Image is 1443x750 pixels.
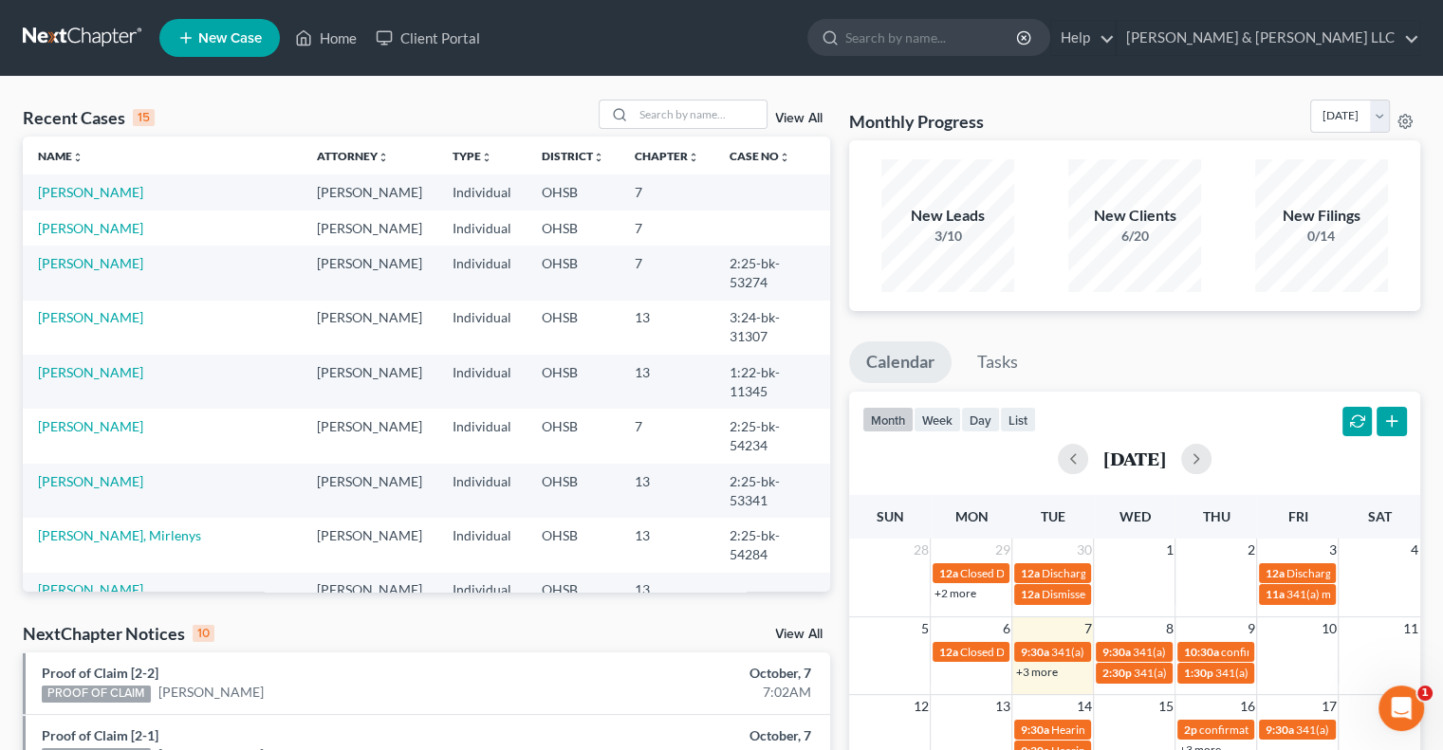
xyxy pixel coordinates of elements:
[1041,566,1225,580] span: Discharge Date for [PERSON_NAME]
[302,409,437,463] td: [PERSON_NAME]
[1255,205,1388,227] div: New Filings
[481,152,492,163] i: unfold_more
[1156,695,1175,718] span: 15
[1041,587,1225,601] span: Dismissed Date for [PERSON_NAME]
[959,645,1127,659] span: Closed Date for [PERSON_NAME]
[1101,666,1131,680] span: 2:30p
[1041,508,1065,524] span: Tue
[1020,587,1039,601] span: 12a
[286,21,366,55] a: Home
[1265,566,1284,580] span: 12a
[437,518,527,572] td: Individual
[954,508,988,524] span: Mon
[775,628,823,641] a: View All
[1183,666,1212,680] span: 1:30p
[1202,508,1230,524] span: Thu
[620,174,714,210] td: 7
[1020,723,1048,737] span: 9:30a
[911,539,930,561] span: 28
[1237,695,1256,718] span: 16
[23,106,155,129] div: Recent Cases
[620,246,714,300] td: 7
[1319,617,1338,640] span: 10
[1255,227,1388,246] div: 0/14
[1020,566,1039,580] span: 12a
[938,645,957,659] span: 12a
[1000,617,1011,640] span: 6
[992,695,1011,718] span: 13
[620,355,714,409] td: 13
[38,220,143,236] a: [PERSON_NAME]
[437,573,527,608] td: Individual
[849,110,984,133] h3: Monthly Progress
[881,205,1014,227] div: New Leads
[38,364,143,380] a: [PERSON_NAME]
[38,255,143,271] a: [PERSON_NAME]
[1319,695,1338,718] span: 17
[1068,205,1201,227] div: New Clients
[845,20,1019,55] input: Search by name...
[542,149,604,163] a: Districtunfold_more
[620,518,714,572] td: 13
[527,518,620,572] td: OHSB
[302,464,437,518] td: [PERSON_NAME]
[437,301,527,355] td: Individual
[918,617,930,640] span: 5
[42,686,151,703] div: PROOF OF CLAIM
[302,210,437,246] td: [PERSON_NAME]
[1378,686,1424,731] iframe: Intercom live chat
[38,418,143,434] a: [PERSON_NAME]
[862,407,914,432] button: month
[437,174,527,210] td: Individual
[302,301,437,355] td: [PERSON_NAME]
[1183,645,1218,659] span: 10:30a
[1163,617,1175,640] span: 8
[302,174,437,210] td: [PERSON_NAME]
[133,109,155,126] div: 15
[620,573,714,608] td: 13
[38,473,143,489] a: [PERSON_NAME]
[688,152,699,163] i: unfold_more
[934,586,975,600] a: +2 more
[1326,539,1338,561] span: 3
[567,664,811,683] div: October, 7
[42,727,158,743] a: Proof of Claim [2-1]
[527,301,620,355] td: OHSB
[72,152,83,163] i: unfold_more
[992,539,1011,561] span: 29
[567,726,811,745] div: October, 7
[914,407,961,432] button: week
[1367,508,1391,524] span: Sat
[881,227,1014,246] div: 3/10
[779,152,790,163] i: unfold_more
[1015,665,1057,679] a: +3 more
[527,573,620,608] td: OHSB
[437,210,527,246] td: Individual
[911,695,930,718] span: 12
[1050,645,1334,659] span: 341(a) meeting for [PERSON_NAME] & [PERSON_NAME]
[527,246,620,300] td: OHSB
[437,464,527,518] td: Individual
[1214,666,1397,680] span: 341(a) meeting for [PERSON_NAME]
[1074,695,1093,718] span: 14
[38,149,83,163] a: Nameunfold_more
[1287,508,1307,524] span: Fri
[1198,723,1412,737] span: confirmation hearing for [PERSON_NAME]
[527,355,620,409] td: OHSB
[961,407,1000,432] button: day
[193,625,214,642] div: 10
[1132,645,1429,659] span: 341(a) meeting for Le [PERSON_NAME] & [PERSON_NAME]
[1401,617,1420,640] span: 11
[437,246,527,300] td: Individual
[593,152,604,163] i: unfold_more
[38,184,143,200] a: [PERSON_NAME]
[158,683,264,702] a: [PERSON_NAME]
[620,301,714,355] td: 13
[620,464,714,518] td: 13
[1117,21,1419,55] a: [PERSON_NAME] & [PERSON_NAME] LLC
[378,152,389,163] i: unfold_more
[38,581,143,597] a: [PERSON_NAME]
[714,301,830,355] td: 3:24-bk-31307
[1409,539,1420,561] span: 4
[714,464,830,518] td: 2:25-bk-53341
